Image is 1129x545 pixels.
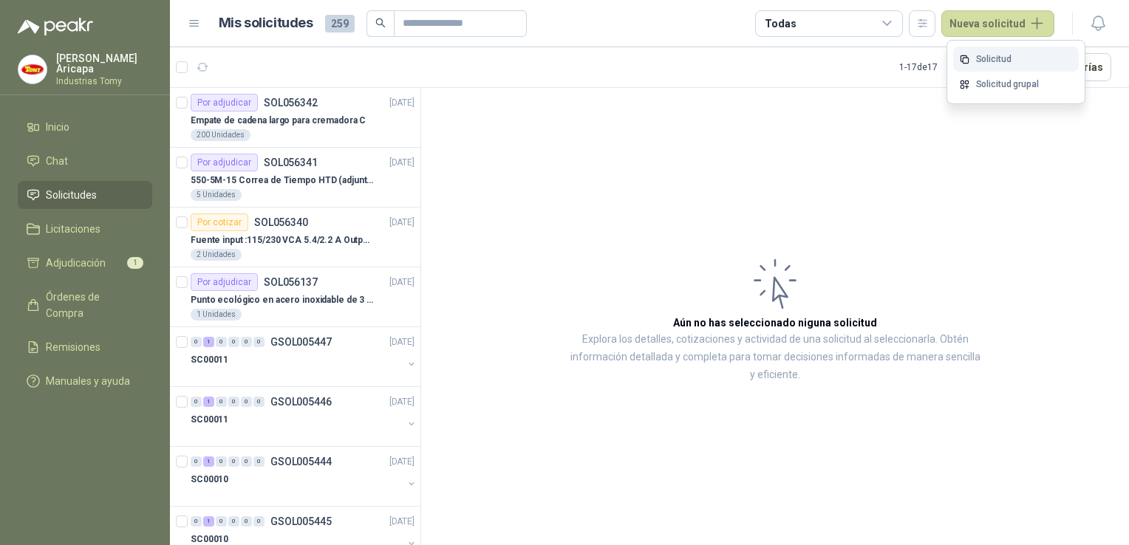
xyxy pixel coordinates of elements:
[191,353,228,367] p: SC00011
[228,337,239,347] div: 0
[953,72,1079,97] a: Solicitud grupal
[18,113,152,141] a: Inicio
[253,516,265,527] div: 0
[389,395,415,409] p: [DATE]
[18,367,152,395] a: Manuales y ayuda
[191,94,258,112] div: Por adjudicar
[191,397,202,407] div: 0
[191,213,248,231] div: Por cotizar
[253,337,265,347] div: 0
[253,456,265,467] div: 0
[203,456,214,467] div: 1
[191,189,242,201] div: 5 Unidades
[203,337,214,347] div: 1
[389,275,415,289] p: [DATE]
[264,277,318,287] p: SOL056137
[191,337,202,347] div: 0
[56,53,152,74] p: [PERSON_NAME] Aricapa
[216,337,227,347] div: 0
[191,273,258,291] div: Por adjudicar
[191,233,375,247] p: Fuente input :115/230 VCA 5.4/2.2 A Output: 24 VDC 10 A 47-63 Hz
[46,153,68,169] span: Chat
[216,456,227,467] div: 0
[264,97,318,108] p: SOL056342
[270,337,332,347] p: GSOL005447
[191,154,258,171] div: Por adjudicar
[18,215,152,243] a: Licitaciones
[191,293,375,307] p: Punto ecológico en acero inoxidable de 3 puestos, con capacidad para 121L cada división.
[191,456,202,467] div: 0
[191,413,228,427] p: SC00011
[219,13,313,34] h1: Mis solicitudes
[46,373,130,389] span: Manuales y ayuda
[228,456,239,467] div: 0
[18,18,93,35] img: Logo peakr
[191,453,417,500] a: 0 1 0 0 0 0 GSOL005444[DATE] SC00010
[46,255,106,271] span: Adjudicación
[389,335,415,349] p: [DATE]
[375,18,386,28] span: search
[191,174,375,188] p: 550-5M-15 Correa de Tiempo HTD (adjuntar ficha y /o imagenes)
[389,515,415,529] p: [DATE]
[953,47,1079,72] a: Solicitud
[46,187,97,203] span: Solicitudes
[899,55,985,79] div: 1 - 17 de 17
[18,181,152,209] a: Solicitudes
[191,249,242,261] div: 2 Unidades
[673,315,877,331] h3: Aún no has seleccionado niguna solicitud
[170,208,420,267] a: Por cotizarSOL056340[DATE] Fuente input :115/230 VCA 5.4/2.2 A Output: 24 VDC 10 A 47-63 Hz2 Unid...
[170,88,420,148] a: Por adjudicarSOL056342[DATE] Empate de cadena largo para cremadora C200 Unidades
[127,257,143,269] span: 1
[241,397,252,407] div: 0
[18,333,152,361] a: Remisiones
[191,516,202,527] div: 0
[270,516,332,527] p: GSOL005445
[941,10,1054,37] button: Nueva solicitud
[569,331,981,384] p: Explora los detalles, cotizaciones y actividad de una solicitud al seleccionarla. Obtén informaci...
[46,289,138,321] span: Órdenes de Compra
[254,217,308,227] p: SOL056340
[46,221,100,237] span: Licitaciones
[191,393,417,440] a: 0 1 0 0 0 0 GSOL005446[DATE] SC00011
[241,516,252,527] div: 0
[228,397,239,407] div: 0
[170,267,420,327] a: Por adjudicarSOL056137[DATE] Punto ecológico en acero inoxidable de 3 puestos, con capacidad para...
[216,516,227,527] div: 0
[191,309,242,321] div: 1 Unidades
[18,249,152,277] a: Adjudicación1
[203,397,214,407] div: 1
[191,333,417,380] a: 0 1 0 0 0 0 GSOL005447[DATE] SC00011
[191,129,250,141] div: 200 Unidades
[203,516,214,527] div: 1
[241,456,252,467] div: 0
[191,114,366,128] p: Empate de cadena largo para cremadora C
[389,156,415,170] p: [DATE]
[191,473,228,487] p: SC00010
[389,216,415,230] p: [DATE]
[325,15,355,32] span: 259
[18,147,152,175] a: Chat
[264,157,318,168] p: SOL056341
[389,455,415,469] p: [DATE]
[46,119,69,135] span: Inicio
[170,148,420,208] a: Por adjudicarSOL056341[DATE] 550-5M-15 Correa de Tiempo HTD (adjuntar ficha y /o imagenes)5 Unidades
[270,397,332,407] p: GSOL005446
[228,516,239,527] div: 0
[216,397,227,407] div: 0
[389,96,415,110] p: [DATE]
[241,337,252,347] div: 0
[46,339,100,355] span: Remisiones
[18,283,152,327] a: Órdenes de Compra
[270,456,332,467] p: GSOL005444
[56,77,152,86] p: Industrias Tomy
[18,55,47,83] img: Company Logo
[253,397,265,407] div: 0
[765,16,796,32] div: Todas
